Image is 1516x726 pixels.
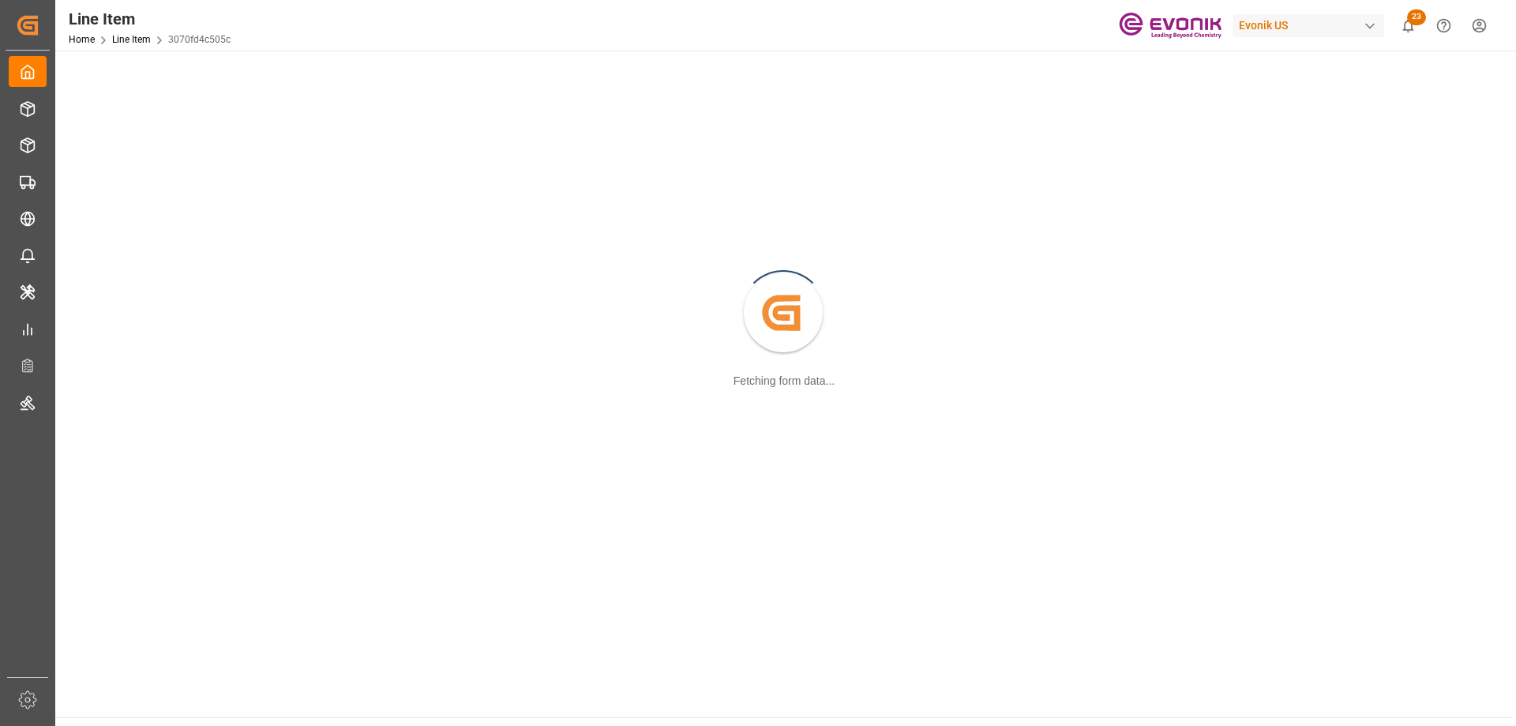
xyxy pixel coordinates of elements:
span: 23 [1407,9,1426,25]
button: Help Center [1426,8,1462,43]
img: Evonik-brand-mark-Deep-Purple-RGB.jpeg_1700498283.jpeg [1119,12,1221,39]
div: Fetching form data... [734,373,835,389]
button: Evonik US [1233,10,1390,40]
div: Line Item [69,7,231,31]
button: show 23 new notifications [1390,8,1426,43]
div: Evonik US [1233,14,1384,37]
a: Line Item [112,34,151,45]
a: Home [69,34,95,45]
